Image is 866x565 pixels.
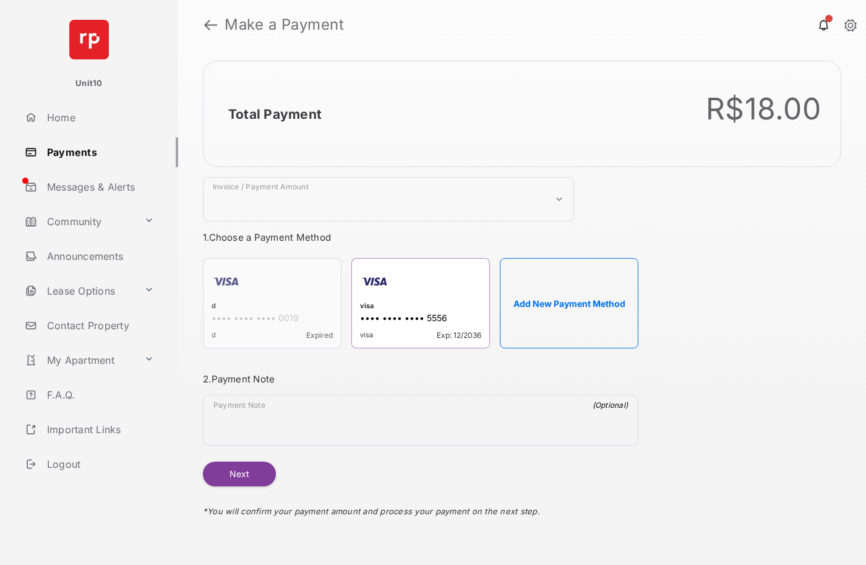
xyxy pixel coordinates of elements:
h2: Total Payment [228,106,322,122]
img: svg+xml;base64,PHN2ZyB4bWxucz0iaHR0cDovL3d3dy53My5vcmcvMjAwMC9zdmciIHdpZHRoPSI2NCIgaGVpZ2h0PSI2NC... [69,20,109,59]
div: •••• •••• •••• 0019 [212,313,333,326]
a: Community [20,207,139,236]
button: Add New Payment Method [500,258,638,348]
a: Payments [20,137,178,167]
h3: 1. Choose a Payment Method [203,231,638,243]
div: visa•••• •••• •••• 5556visaExp: 12/2036 [351,258,490,348]
p: Unit10 [75,77,103,90]
a: Home [20,103,178,132]
div: R$18.00 [706,91,821,127]
a: Contact Property [20,311,178,340]
a: Important Links [20,415,159,444]
button: Next [203,462,276,486]
a: Messages & Alerts [20,172,178,202]
span: d [212,330,216,340]
span: Exp: 12/2036 [437,330,481,340]
strong: Make a Payment [225,17,344,32]
div: visa [360,301,481,313]
a: Lease Options [20,276,139,306]
a: Announcements [20,241,178,271]
div: •••• •••• •••• 5556 [360,313,481,326]
span: Expired [306,330,333,340]
span: visa [360,330,373,340]
h3: 2. Payment Note [203,373,638,385]
div: * You will confirm your payment amount and process your payment on the next step. [203,486,638,528]
div: d [212,301,333,313]
a: F.A.Q. [20,380,178,410]
div: d•••• •••• •••• 0019dExpired [203,258,341,348]
a: My Apartment [20,345,139,375]
a: Logout [20,449,178,479]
